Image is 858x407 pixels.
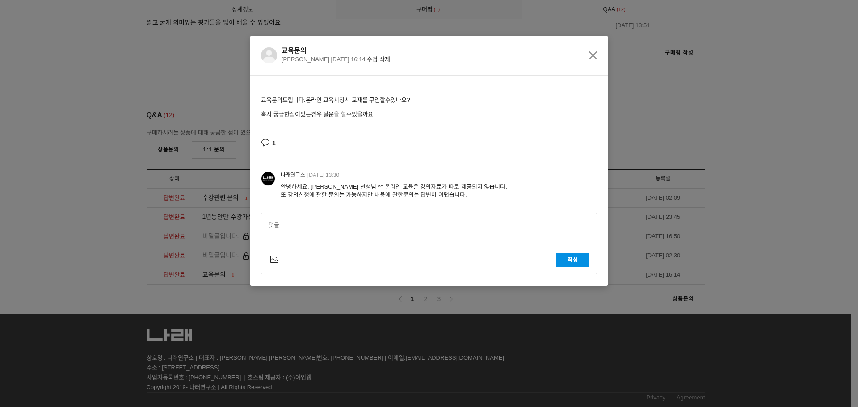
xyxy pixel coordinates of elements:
p: 교육문의드립니다.온라인 교육시청시 교재를 구입할수있나요? [261,95,597,105]
div: 안녕하세요. [PERSON_NAME] 선생님 ^^ 온라인 교육은 강의자료가 따로 제공되지 않습니다. 또 강의신청에 관한 문의는 가능하지만 내용에 관한문의는 답변이 어렵습니다. [281,183,593,199]
button: Close [589,50,597,59]
a: 수정 [367,56,378,63]
em: 1 [272,139,276,147]
a: 삭제 [379,56,390,63]
div: 나래연구소 [281,172,339,179]
img: bfa06bfc0daad.png [261,172,275,186]
span: [DATE] 13:30 [307,172,339,178]
img: default_profile.png [261,47,277,63]
span: [DATE] 16:14 [331,55,366,64]
p: 혹시 궁금한점이있는경우 질문을 할수있을까요 [261,109,597,119]
span: [PERSON_NAME] [282,55,329,64]
h5: 교육문의 [282,46,307,55]
a: 작성 [556,253,589,267]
